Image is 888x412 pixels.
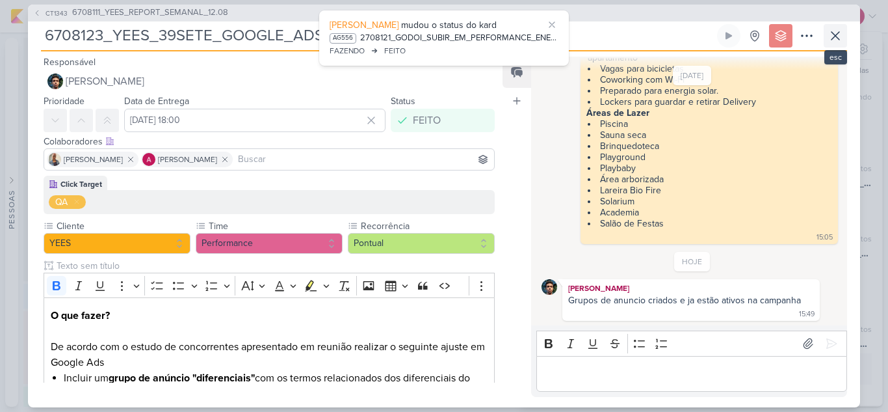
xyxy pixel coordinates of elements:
[55,195,68,209] div: QA
[55,219,190,233] label: Cliente
[330,45,365,57] div: FAZENDO
[536,356,847,392] div: Editor editing area: main
[348,233,495,254] button: Pontual
[207,219,343,233] label: Time
[588,196,832,207] li: Solarium
[588,130,832,141] li: Sauna seca
[588,207,832,218] li: Academia
[401,20,497,31] span: mudou o status do kard
[48,153,61,166] img: Iara Santos
[391,96,415,107] label: Status
[588,163,832,174] li: Playbaby
[384,45,406,57] div: FEITO
[588,218,832,229] li: Salão de Festas
[64,154,123,165] span: [PERSON_NAME]
[565,282,817,295] div: [PERSON_NAME]
[391,109,495,132] button: FEITO
[724,31,734,41] div: Ligar relógio
[588,152,832,163] li: Playground
[44,57,96,68] label: Responsável
[124,96,189,107] label: Data de Entrega
[60,178,102,190] div: Click Target
[824,50,847,64] div: esc
[360,32,558,45] div: 2708121_GODOI_SUBIR_EM_PERFORMANCE_ENEM_VITAL
[588,174,832,185] li: Área arborizada
[47,74,63,89] img: Nelito Junior
[588,141,832,152] li: Brinquedoteca
[44,70,495,93] button: [PERSON_NAME]
[359,219,495,233] label: Recorrência
[196,233,343,254] button: Performance
[51,308,488,370] p: De acordo com o estudo de concorrentes apresentado em reunião realizar o seguinte ajuste em Googl...
[542,279,557,295] img: Nelito Junior
[588,96,832,107] li: Lockers para guardar e retirar Delivery
[588,63,832,74] li: Vagas para bicicletas
[44,233,190,254] button: YEES
[588,118,832,130] li: Piscina
[799,309,815,320] div: 15:49
[330,20,398,31] span: [PERSON_NAME]
[109,372,255,385] strong: grupo de anúncio "diferenciais"
[816,232,833,243] div: 15:05
[66,74,144,89] span: [PERSON_NAME]
[44,135,495,148] div: Colaboradores
[588,74,832,85] li: Coworking com Wi-Fi
[536,331,847,356] div: Editor toolbar
[413,113,441,128] div: FEITO
[54,259,495,273] input: Texto sem título
[588,85,832,96] li: Preparado para energia solar.
[44,96,85,107] label: Prioridade
[568,295,801,306] div: Grupos de anuncio criados e ja estão ativos na campanha
[142,153,155,166] img: Alessandra Gomes
[41,24,714,48] input: Kard Sem Título
[586,107,649,118] strong: Áreas de Lazer
[235,152,491,167] input: Buscar
[588,185,832,196] li: Lareira Bio Fire
[51,309,110,322] strong: O que fazer?
[330,33,356,44] div: AG556
[158,154,217,165] span: [PERSON_NAME]
[44,273,495,298] div: Editor toolbar
[124,109,385,132] input: Select a date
